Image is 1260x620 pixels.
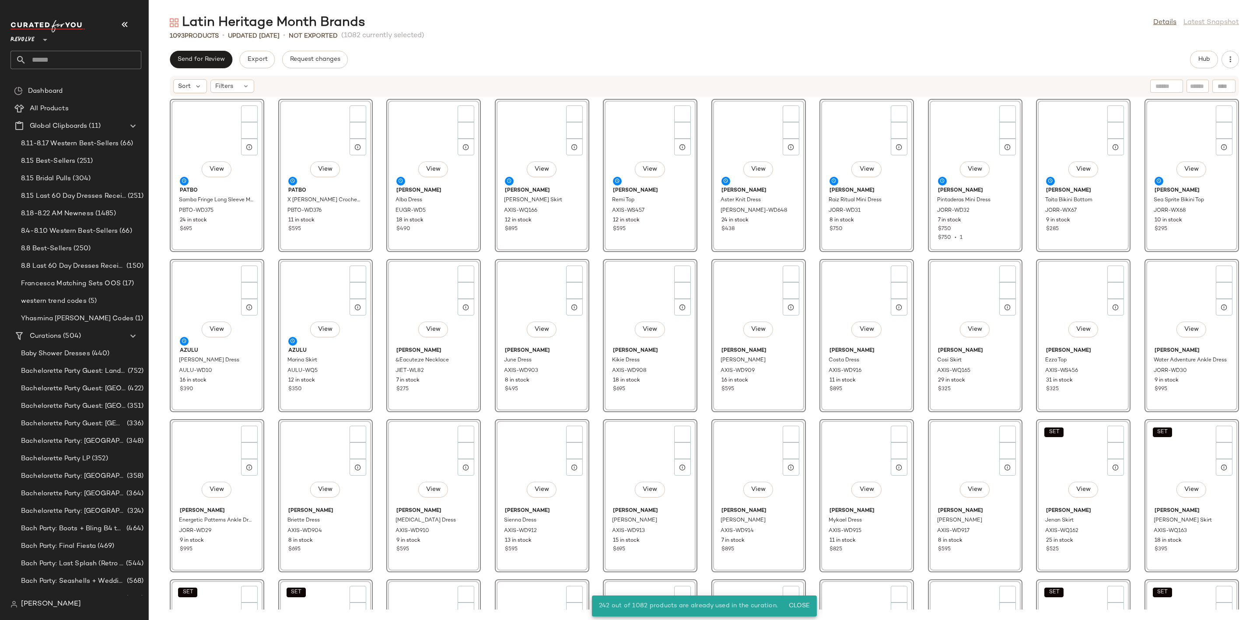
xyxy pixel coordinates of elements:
[504,367,538,375] span: AXIS-WD903
[829,196,882,204] span: Raiz Ritual Mini Dress
[170,51,232,68] button: Send for Review
[215,82,233,91] span: Filters
[937,367,970,375] span: AXIS-WQ165
[21,489,125,499] span: Bachelorette Party: [GEOGRAPHIC_DATA]
[21,244,72,254] span: 8.8 Best-Sellers
[426,166,441,173] span: View
[612,196,634,204] span: Remi Top
[209,486,224,493] span: View
[785,598,813,614] button: Close
[426,486,441,493] span: View
[289,32,338,41] p: Not Exported
[228,32,280,41] p: updated [DATE]
[179,196,253,204] span: Samba Fringe Long Sleeve Mini Dress
[21,209,94,219] span: 8.18-8.22 AM Newness
[599,602,778,609] span: 242 out of 1082 products are already used in the curation.
[1045,196,1092,204] span: Taita Bikini Bottom
[179,357,239,364] span: [PERSON_NAME] Dress
[318,166,332,173] span: View
[1184,326,1199,333] span: View
[418,482,448,497] button: View
[612,517,657,525] span: [PERSON_NAME]
[87,121,101,131] span: (11)
[1154,207,1186,215] span: JORR-WX68
[247,56,267,63] span: Export
[395,517,456,525] span: [MEDICAL_DATA] Dress
[202,161,231,177] button: View
[1045,367,1078,375] span: AXIS-WS456
[287,367,318,375] span: AULU-WQ5
[21,559,124,569] span: Bach Party: Last Splash (Retro [GEOGRAPHIC_DATA])
[1068,482,1098,497] button: View
[967,166,982,173] span: View
[1044,427,1064,437] button: SET
[170,32,219,41] div: Products
[21,541,96,551] span: Bach Party: Final Fiesta
[310,322,340,337] button: View
[1045,517,1074,525] span: Jenan Skirt
[21,594,124,604] span: Bach Party: Till Death Do Us Party
[209,166,224,173] span: View
[310,161,340,177] button: View
[21,261,125,271] span: 8.8 Last 60 Day Dresses Receipts Best-Sellers
[21,436,125,446] span: Bachelorette Party: [GEOGRAPHIC_DATA]
[126,366,143,376] span: (752)
[504,357,532,364] span: June Dress
[125,261,143,271] span: (150)
[642,166,657,173] span: View
[1176,482,1206,497] button: View
[829,357,859,364] span: Costa Dress
[829,207,861,215] span: JORR-WD31
[178,82,191,91] span: Sort
[21,156,75,166] span: 8.15 Best-Sellers
[170,14,365,32] div: Latin Heritage Month Brands
[179,367,212,375] span: AULU-WD10
[282,51,348,68] button: Request changes
[1190,51,1218,68] button: Hub
[967,486,982,493] span: View
[1075,486,1090,493] span: View
[14,87,23,95] img: svg%3e
[239,51,275,68] button: Export
[179,517,253,525] span: Energetic Patterns Ankle Dress
[126,384,143,394] span: (422)
[1154,196,1204,204] span: Sea Sprite Bikini Top
[1153,427,1172,437] button: SET
[96,541,114,551] span: (469)
[72,244,91,254] span: (250)
[75,156,93,166] span: (251)
[721,357,766,364] span: [PERSON_NAME]
[1068,161,1098,177] button: View
[751,486,766,493] span: View
[1049,589,1060,595] span: SET
[287,517,320,525] span: Briette Dress
[21,576,125,586] span: Bach Party: Seashells + Wedding Bells
[290,589,301,595] span: SET
[851,161,881,177] button: View
[1045,527,1078,535] span: AXIS-WQ162
[937,207,969,215] span: JORR-WD32
[1176,161,1206,177] button: View
[125,436,143,446] span: (348)
[126,191,143,201] span: (251)
[960,322,990,337] button: View
[170,18,178,27] img: svg%3e
[1198,56,1210,63] span: Hub
[125,419,143,429] span: (336)
[124,594,143,604] span: (380)
[125,471,143,481] span: (358)
[287,588,306,597] button: SET
[395,357,449,364] span: &Eacute;ze Necklace
[21,471,125,481] span: Bachelorette Party: [GEOGRAPHIC_DATA]
[426,326,441,333] span: View
[1154,357,1227,364] span: Water Adventure Ankle Dress
[121,279,134,289] span: (17)
[1153,588,1172,597] button: SET
[94,209,116,219] span: (1485)
[21,454,90,464] span: Bachelorette Party LP
[318,486,332,493] span: View
[222,31,224,41] span: •
[635,482,665,497] button: View
[287,527,322,535] span: AXIS-WD904
[937,527,969,535] span: AXIS-WD917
